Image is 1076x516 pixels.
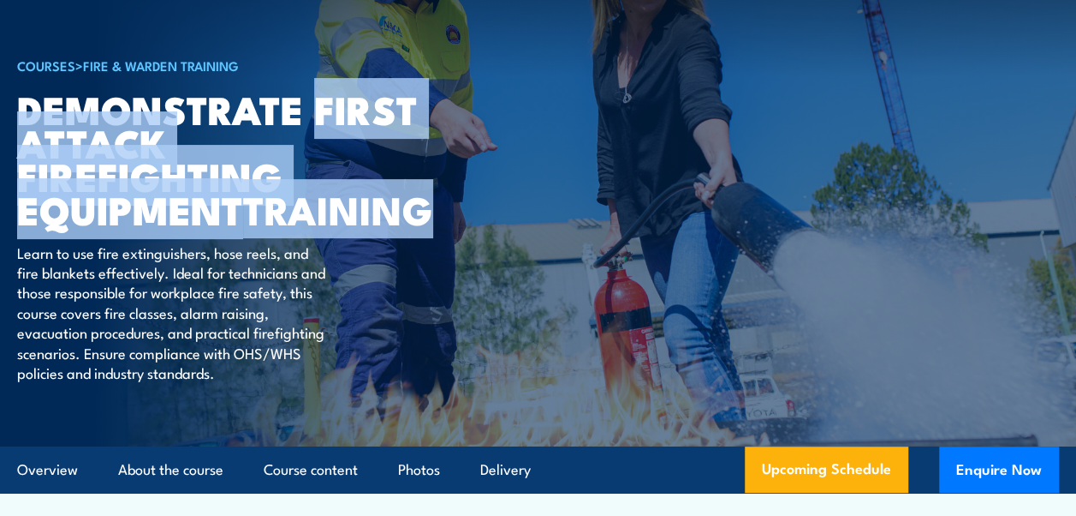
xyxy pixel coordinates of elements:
[17,447,78,493] a: Overview
[17,92,440,226] h1: Demonstrate First Attack Firefighting Equipment
[264,447,358,493] a: Course content
[398,447,440,493] a: Photos
[17,55,440,75] h6: >
[17,243,330,383] p: Learn to use fire extinguishers, hose reels, and fire blankets effectively. Ideal for technicians...
[118,447,223,493] a: About the course
[243,179,433,238] strong: TRAINING
[480,447,531,493] a: Delivery
[17,56,75,75] a: COURSES
[745,447,908,493] a: Upcoming Schedule
[83,56,239,75] a: Fire & Warden Training
[939,447,1059,493] button: Enquire Now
